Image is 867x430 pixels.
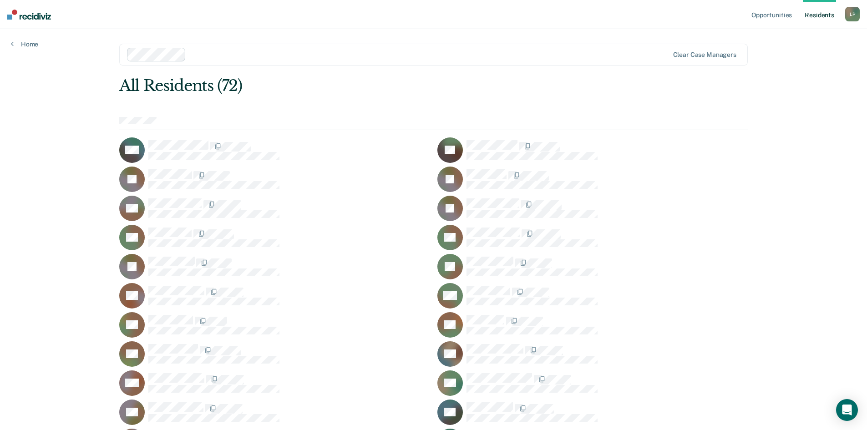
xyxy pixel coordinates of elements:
a: Home [11,40,38,48]
img: Recidiviz [7,10,51,20]
div: Open Intercom Messenger [836,399,858,421]
button: LP [845,7,860,21]
div: Clear case managers [673,51,736,59]
div: All Residents (72) [119,76,622,95]
div: L P [845,7,860,21]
